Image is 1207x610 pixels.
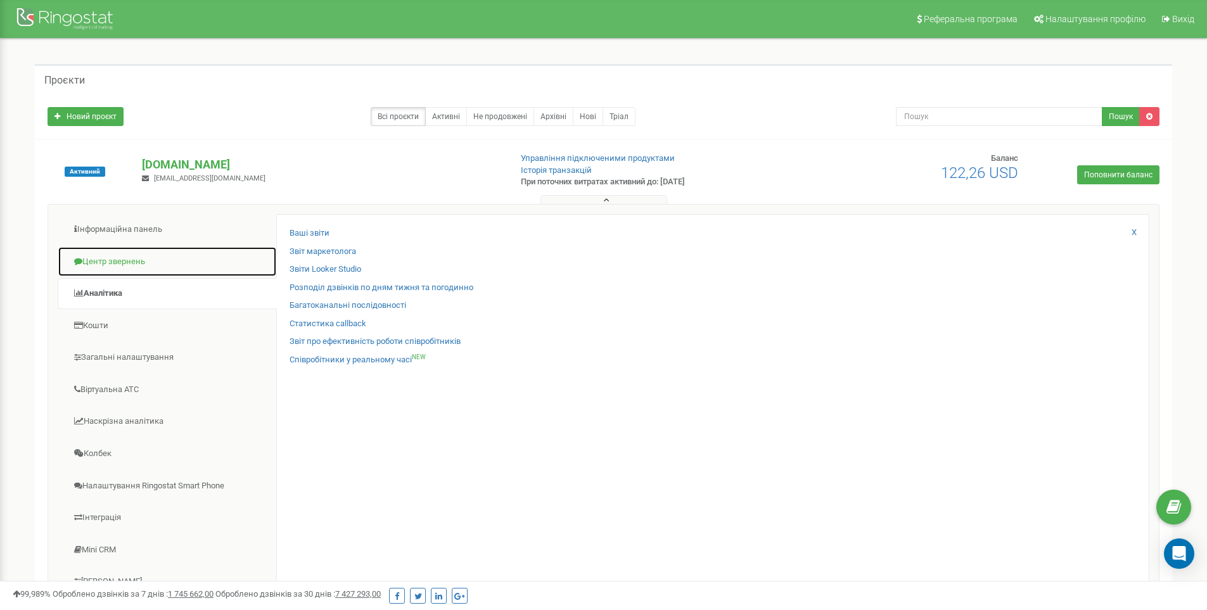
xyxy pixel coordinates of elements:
[1045,14,1146,24] span: Налаштування профілю
[58,310,277,341] a: Кошти
[521,153,675,163] a: Управління підключеними продуктами
[65,167,105,177] span: Активний
[521,165,592,175] a: Історія транзакцій
[58,535,277,566] a: Mini CRM
[1164,538,1194,569] div: Open Intercom Messenger
[425,107,467,126] a: Активні
[290,264,361,276] a: Звіти Looker Studio
[290,300,406,312] a: Багатоканальні послідовності
[58,502,277,533] a: Інтеграція
[58,214,277,245] a: Інформаційна панель
[991,153,1018,163] span: Баланс
[521,176,784,188] p: При поточних витратах активний до: [DATE]
[48,107,124,126] a: Новий проєкт
[44,75,85,86] h5: Проєкти
[603,107,635,126] a: Тріал
[1172,14,1194,24] span: Вихід
[58,471,277,502] a: Налаштування Ringostat Smart Phone
[13,589,51,599] span: 99,989%
[1132,227,1137,239] a: X
[215,589,381,599] span: Оброблено дзвінків за 30 днів :
[1077,165,1159,184] a: Поповнити баланс
[154,174,265,182] span: [EMAIL_ADDRESS][DOMAIN_NAME]
[290,282,473,294] a: Розподіл дзвінків по дням тижня та погодинно
[290,354,426,366] a: Співробітники у реальному часіNEW
[290,246,356,258] a: Звіт маркетолога
[53,589,214,599] span: Оброблено дзвінків за 7 днів :
[58,342,277,373] a: Загальні налаштування
[58,278,277,309] a: Аналiтика
[466,107,534,126] a: Не продовжені
[290,336,461,348] a: Звіт про ефективність роботи співробітників
[58,374,277,405] a: Віртуальна АТС
[533,107,573,126] a: Архівні
[58,246,277,277] a: Центр звернень
[896,107,1102,126] input: Пошук
[142,156,500,173] p: [DOMAIN_NAME]
[335,589,381,599] u: 7 427 293,00
[168,589,214,599] u: 1 745 662,00
[58,438,277,469] a: Колбек
[58,566,277,597] a: [PERSON_NAME]
[924,14,1018,24] span: Реферальна програма
[941,164,1018,182] span: 122,26 USD
[290,318,366,330] a: Статистика callback
[371,107,426,126] a: Всі проєкти
[58,406,277,437] a: Наскрізна аналітика
[290,227,329,239] a: Ваші звіти
[412,353,426,360] sup: NEW
[573,107,603,126] a: Нові
[1102,107,1140,126] button: Пошук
